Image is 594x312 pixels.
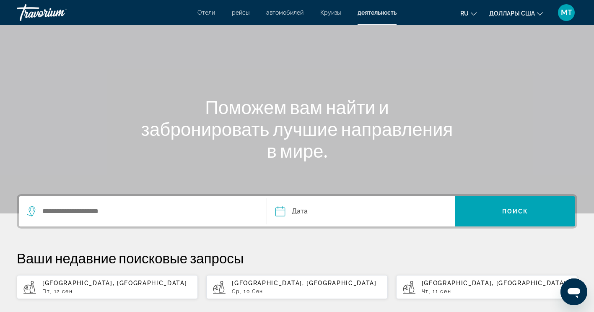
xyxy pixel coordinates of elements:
[197,9,215,16] a: Отели
[396,275,577,299] button: [GEOGRAPHIC_DATA], [GEOGRAPHIC_DATA]Чт, 11 сен
[358,9,397,16] a: деятельность
[232,9,249,16] a: рейсы
[422,289,571,294] p: Чт, 11 сен
[17,250,577,266] p: Ваши недавние поисковые запросы
[17,275,198,299] button: [GEOGRAPHIC_DATA], [GEOGRAPHIC_DATA]Пт, 12 сен
[555,4,577,21] button: Пользовательское меню
[17,2,101,23] a: Травориум
[502,208,529,215] span: Поиск
[42,289,191,294] p: Пт, 12 сен
[422,280,566,286] span: [GEOGRAPHIC_DATA], [GEOGRAPHIC_DATA]
[275,196,455,226] button: Дата
[489,7,543,19] button: Изменить валюту
[232,280,376,286] span: [GEOGRAPHIC_DATA], [GEOGRAPHIC_DATA]
[561,8,572,17] span: МТ
[232,289,381,294] p: Ср, 10 Сен
[560,278,587,305] iframe: Кнопка запуска окна обмена сообщениями
[266,9,303,16] a: автомобилей
[42,280,187,286] span: [GEOGRAPHIC_DATA], [GEOGRAPHIC_DATA]
[460,10,469,17] span: ru
[320,9,341,16] a: Круизы
[19,196,575,226] div: Виджет поиска
[460,7,477,19] button: Изменение языка
[455,196,575,226] button: Поиск
[489,10,535,17] span: Доллары США
[140,96,454,161] h1: Поможем вам найти и забронировать лучшие направления в мире.
[206,275,387,299] button: [GEOGRAPHIC_DATA], [GEOGRAPHIC_DATA]Ср, 10 Сен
